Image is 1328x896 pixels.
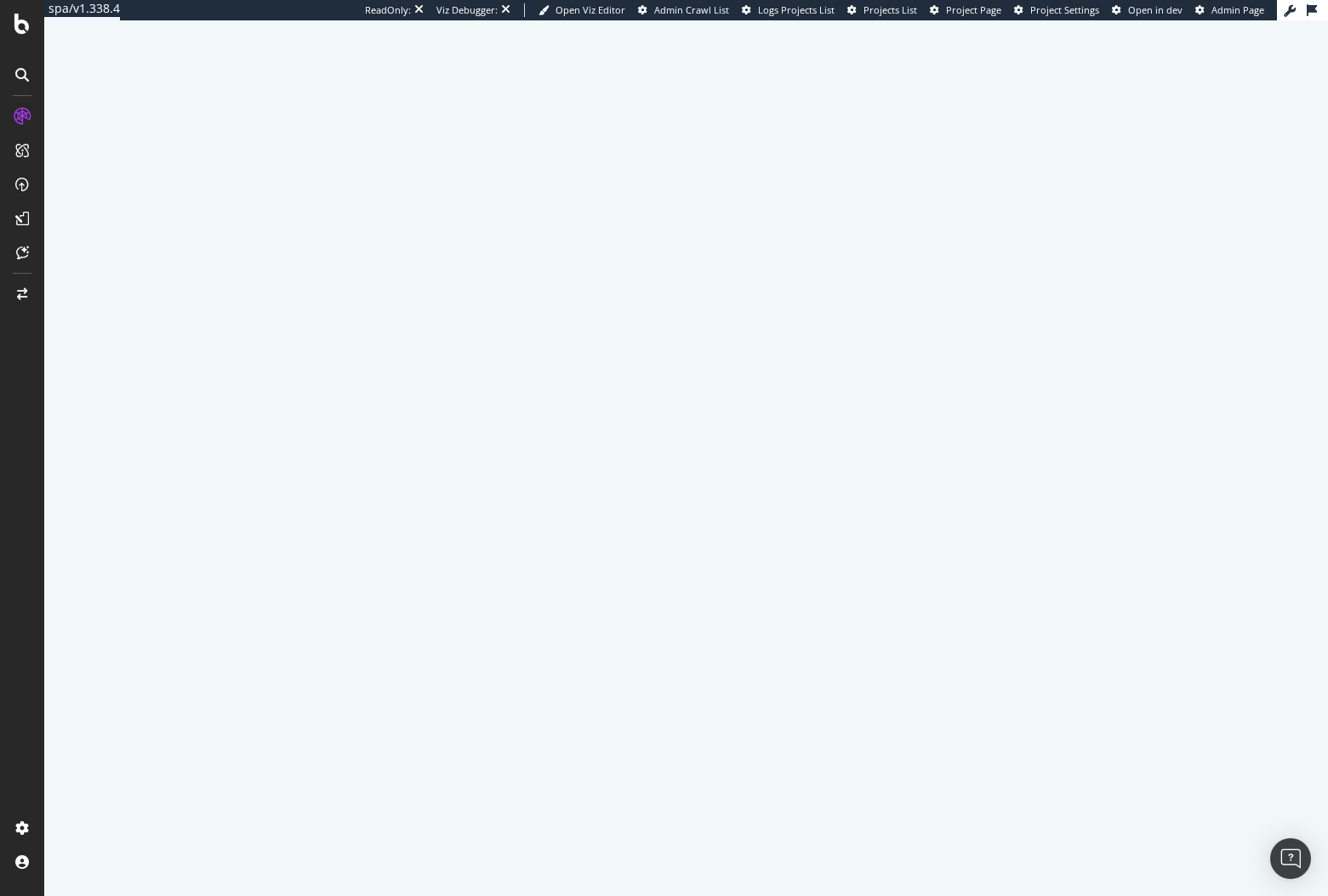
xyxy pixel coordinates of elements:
[539,3,625,17] a: Open Viz Editor
[930,3,1001,17] a: Project Page
[1270,838,1311,879] div: Open Intercom Messenger
[1014,3,1099,17] a: Project Settings
[365,3,411,17] div: ReadOnly:
[1211,3,1264,16] span: Admin Page
[1112,3,1183,17] a: Open in dev
[638,3,729,17] a: Admin Crawl List
[946,3,1001,16] span: Project Page
[654,3,729,16] span: Admin Crawl List
[1128,3,1183,16] span: Open in dev
[863,3,917,16] span: Projects List
[742,3,835,17] a: Logs Projects List
[758,3,835,16] span: Logs Projects List
[1195,3,1264,17] a: Admin Page
[556,3,625,16] span: Open Viz Editor
[1030,3,1099,16] span: Project Settings
[847,3,917,17] a: Projects List
[436,3,498,17] div: Viz Debugger:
